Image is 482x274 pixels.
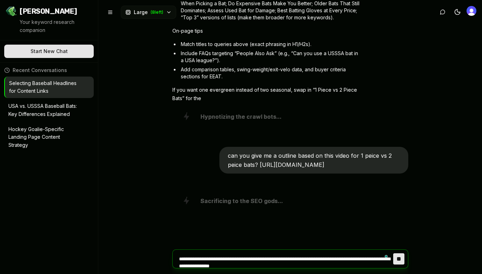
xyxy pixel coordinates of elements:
[267,112,271,122] span: o
[214,196,215,206] span: i
[224,196,227,206] span: n
[273,112,276,122] span: s
[8,125,80,149] p: Hockey Goalie-Specific Landing Page Content Strategy
[5,77,94,98] button: Selecting Baseball Headlines for Content Links
[179,41,361,48] li: Match titles to queries above (exact phrasing in H1/H2s).
[226,112,227,122] span: i
[252,112,256,122] span: a
[13,67,67,74] span: Recent Conversations
[227,112,231,122] span: n
[205,112,208,122] span: y
[218,196,219,206] span: i
[231,112,234,122] span: g
[228,152,392,168] span: can you give me a outline based on this video for 1 peice vs 2 peice bats? [URL][DOMAIN_NAME]
[172,27,361,35] p: On-page tips
[275,196,278,206] span: s
[6,6,17,17] img: Jello SEO Logo
[200,112,204,122] span: H
[179,50,361,64] li: Include FAQs targeting “People Also Ask” (e.g., “Can you use a USSSA bat in a USA league?”).
[236,112,238,122] span: t
[280,112,282,122] span: .
[264,196,268,206] span: g
[8,102,80,118] p: USA vs. USSSA Baseball Bats: Key Differences Explained
[204,196,208,206] span: a
[276,112,278,122] span: .
[208,112,212,122] span: p
[31,48,68,55] span: Start New Chat
[271,196,275,206] span: d
[20,18,92,34] p: Your keyword research companion
[467,6,476,16] button: Open user button
[9,79,80,96] p: Selecting Baseball Headlines for Content Links
[215,196,218,206] span: f
[240,196,242,206] span: t
[134,9,148,16] span: Large
[256,112,261,122] span: w
[235,196,238,206] span: o
[215,112,219,122] span: o
[223,196,224,206] span: i
[467,6,476,16] img: 's logo
[246,112,250,122] span: c
[121,6,176,19] button: Large(8left)
[238,112,242,122] span: h
[271,112,273,122] span: t
[219,112,221,122] span: t
[4,123,94,152] button: Hockey Goalie-Specific Landing Page Content Strategy
[279,196,281,206] span: .
[278,196,279,206] span: .
[261,112,262,122] span: l
[172,86,361,103] p: If you want one evergreen instead of two seasonal, swap in “1 Piece vs 2 Piece Bats” for the
[242,112,245,122] span: e
[232,196,235,206] span: t
[251,196,255,206] span: S
[219,196,223,206] span: c
[4,99,94,121] button: USA vs. USSSA Baseball Bats: Key Differences Explained
[281,196,283,206] span: .
[223,112,226,122] span: z
[227,196,231,206] span: g
[211,196,214,206] span: r
[264,112,267,122] span: b
[268,196,271,206] span: o
[20,6,77,16] span: [PERSON_NAME]
[255,196,258,206] span: E
[221,112,223,122] span: i
[176,250,393,268] textarea: To enrich screen reader interactions, please activate Accessibility in Grammarly extension settings
[212,112,215,122] span: n
[258,196,263,206] span: O
[208,196,211,206] span: c
[200,196,204,206] span: S
[250,112,252,122] span: r
[246,196,249,206] span: e
[242,196,246,206] span: h
[4,45,94,58] button: Start New Chat
[151,9,163,15] span: ( 8 left)
[278,112,280,122] span: .
[179,66,361,80] li: Add comparison tables, swing-weight/exit-velo data, and buyer criteria sections for EEAT.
